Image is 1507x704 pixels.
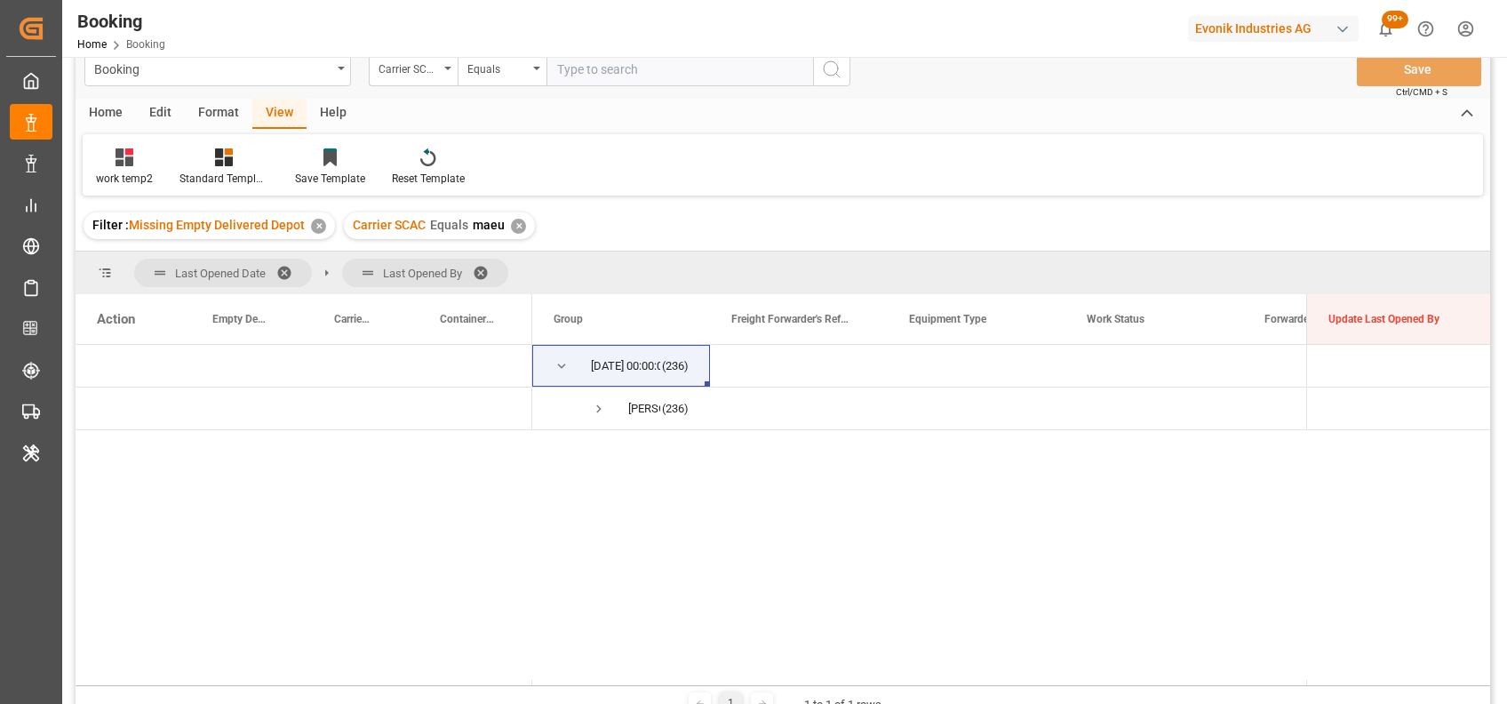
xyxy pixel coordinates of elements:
span: Missing Empty Delivered Depot [129,218,305,232]
div: Booking [77,8,165,35]
input: Type to search [546,52,813,86]
span: 99+ [1382,11,1408,28]
div: ✕ [311,219,326,234]
button: Evonik Industries AG [1188,12,1366,45]
div: Format [185,99,252,129]
div: ✕ [511,219,526,234]
span: (236) [662,346,689,387]
div: Help [307,99,360,129]
div: Press SPACE to select this row. [76,388,532,430]
div: Equals [467,57,528,77]
span: Group [554,313,583,325]
button: show 356 new notifications [1366,9,1406,49]
span: Equipment Type [909,313,986,325]
button: search button [813,52,850,86]
div: Home [76,99,136,129]
div: work temp2 [96,171,153,187]
div: Standard Templates [179,171,268,187]
button: open menu [369,52,458,86]
div: Reset Template [392,171,465,187]
span: Carrier Booking No. [334,313,372,325]
span: Work Status [1087,313,1144,325]
span: Filter : [92,218,129,232]
span: Ctrl/CMD + S [1396,85,1447,99]
span: Forwarder Name [1264,313,1342,325]
span: Last Opened Date [175,267,266,280]
a: Home [77,38,107,51]
span: Carrier SCAC [353,218,426,232]
div: Edit [136,99,185,129]
div: View [252,99,307,129]
div: Booking [94,57,331,79]
button: open menu [84,52,351,86]
button: Save [1357,52,1481,86]
button: open menu [458,52,546,86]
span: Last Opened By [383,267,462,280]
div: Action [97,311,135,327]
div: [PERSON_NAME] [628,388,660,429]
button: Help Center [1406,9,1446,49]
span: Container No. [440,313,495,325]
span: Freight Forwarder's Reference No. [731,313,850,325]
div: Press SPACE to select this row. [1306,388,1490,430]
div: Save Template [295,171,365,187]
div: Press SPACE to select this row. [1306,345,1490,388]
span: Equals [430,218,468,232]
span: Empty Delivered Depot [212,313,267,325]
span: (236) [662,388,689,429]
div: [DATE] 00:00:00 [591,346,660,387]
div: Evonik Industries AG [1188,16,1359,42]
div: Carrier SCAC [379,57,439,77]
span: Update Last Opened By [1328,313,1439,325]
span: maeu [473,218,505,232]
div: Press SPACE to select this row. [76,345,532,388]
